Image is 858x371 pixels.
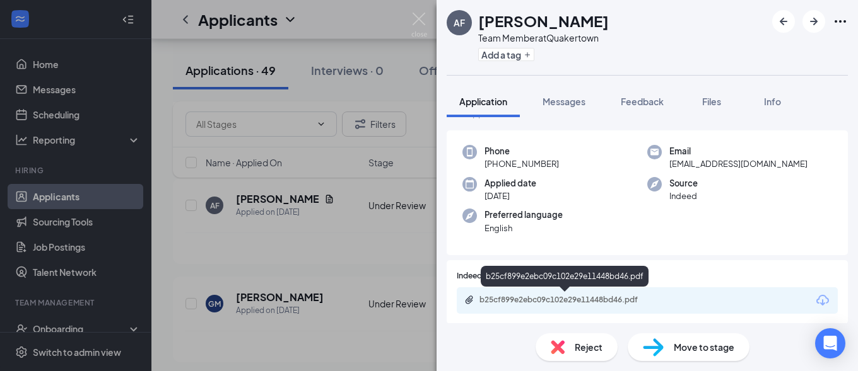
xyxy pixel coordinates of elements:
[772,10,795,33] button: ArrowLeftNew
[485,208,563,221] span: Preferred language
[764,96,781,107] span: Info
[669,177,698,190] span: Source
[454,16,465,29] div: AF
[702,96,721,107] span: Files
[478,48,534,61] button: PlusAdd a tag
[669,190,698,202] span: Indeed
[459,96,507,107] span: Application
[621,96,664,107] span: Feedback
[457,270,512,282] span: Indeed Resume
[478,31,609,44] div: Team Member at Quakertown
[802,10,825,33] button: ArrowRight
[543,96,585,107] span: Messages
[575,340,602,354] span: Reject
[479,295,656,305] div: b25cf899e2ebc09c102e29e11448bd46.pdf
[485,157,559,170] span: [PHONE_NUMBER]
[806,14,821,29] svg: ArrowRight
[815,328,845,358] div: Open Intercom Messenger
[674,340,734,354] span: Move to stage
[464,295,474,305] svg: Paperclip
[481,266,649,287] div: b25cf899e2ebc09c102e29e11448bd46.pdf
[669,145,808,157] span: Email
[478,10,609,31] h1: [PERSON_NAME]
[833,14,848,29] svg: Ellipses
[815,293,830,308] svg: Download
[669,157,808,170] span: [EMAIL_ADDRESS][DOMAIN_NAME]
[524,51,531,59] svg: Plus
[485,190,536,202] span: [DATE]
[485,177,536,190] span: Applied date
[485,222,563,234] span: English
[776,14,791,29] svg: ArrowLeftNew
[485,145,559,157] span: Phone
[464,295,669,307] a: Paperclipb25cf899e2ebc09c102e29e11448bd46.pdf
